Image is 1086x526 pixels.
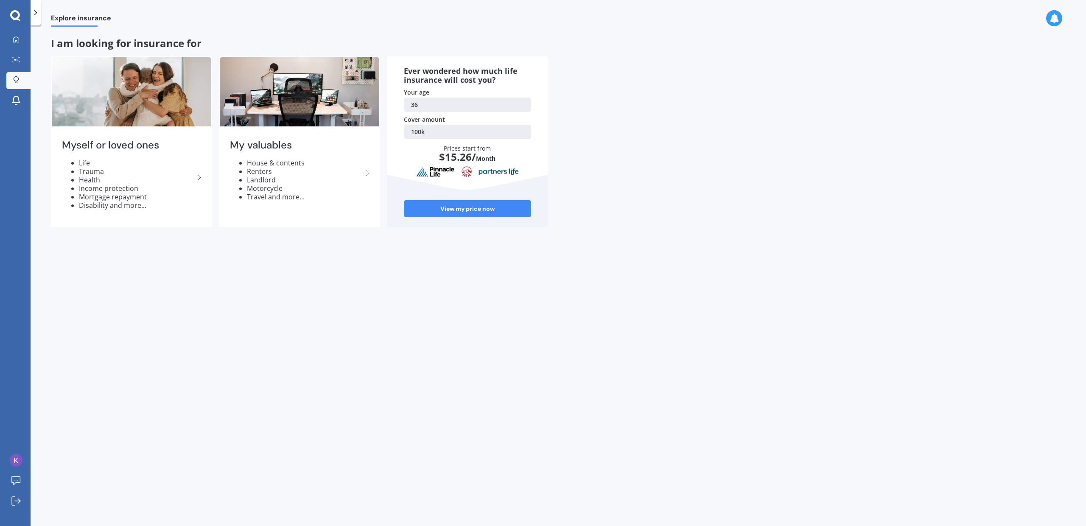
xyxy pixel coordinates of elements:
li: Travel and more... [247,193,362,201]
a: View my price now [404,200,531,217]
span: Explore insurance [51,14,111,25]
li: Health [79,176,194,184]
li: Trauma [79,167,194,176]
span: I am looking for insurance for [51,36,202,50]
div: Your age [404,88,531,97]
li: Income protection [79,184,194,193]
li: Motorcycle [247,184,362,193]
img: aia [462,166,472,177]
li: House & contents [247,159,362,167]
a: 100k [404,125,531,139]
li: Disability and more... [79,201,194,210]
img: Myself or loved ones [52,57,211,126]
img: ACg8ocLBJcysncarLRjjoPYKBwkLTW_2M2iMRe_ISfSOoIFbWk5CiA=s96-c [10,454,22,467]
img: My valuables [220,57,379,126]
div: Prices start from [413,144,523,171]
span: $ 15.26 / [439,150,476,164]
div: Cover amount [404,115,531,124]
div: Ever wondered how much life insurance will cost you? [404,67,531,85]
li: Renters [247,167,362,176]
img: partnersLife [479,168,519,176]
a: 36 [404,98,531,112]
h2: My valuables [230,139,362,152]
h2: Myself or loved ones [62,139,194,152]
li: Life [79,159,194,167]
li: Landlord [247,176,362,184]
span: Month [476,154,495,162]
li: Mortgage repayment [79,193,194,201]
img: pinnacle [416,166,455,177]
